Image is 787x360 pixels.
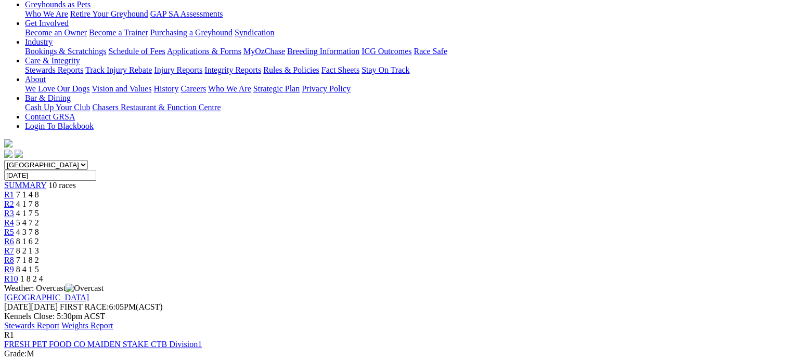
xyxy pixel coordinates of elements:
[20,274,43,283] span: 1 8 2 4
[414,47,447,56] a: Race Safe
[108,47,165,56] a: Schedule of Fees
[60,302,109,311] span: FIRST RACE:
[4,284,104,292] span: Weather: Overcast
[25,103,90,112] a: Cash Up Your Club
[85,65,152,74] a: Track Injury Rebate
[4,139,12,148] img: logo-grsa-white.png
[25,47,106,56] a: Bookings & Scratchings
[180,84,206,93] a: Careers
[25,9,783,19] div: Greyhounds as Pets
[15,150,23,158] img: twitter.svg
[235,28,274,37] a: Syndication
[362,65,409,74] a: Stay On Track
[25,84,89,93] a: We Love Our Dogs
[154,65,202,74] a: Injury Reports
[4,293,89,302] a: [GEOGRAPHIC_DATA]
[287,47,359,56] a: Breeding Information
[25,65,83,74] a: Stewards Reports
[60,302,163,311] span: 6:05PM(ACST)
[92,84,151,93] a: Vision and Values
[25,103,783,112] div: Bar & Dining
[89,28,148,37] a: Become a Trainer
[4,349,783,358] div: M
[4,256,14,264] a: R8
[4,330,14,339] span: R1
[167,47,241,56] a: Applications & Forms
[4,237,14,246] a: R6
[16,190,39,199] span: 7 1 4 8
[362,47,411,56] a: ICG Outcomes
[16,199,39,208] span: 4 1 7 8
[25,75,46,84] a: About
[92,103,221,112] a: Chasers Restaurant & Function Centre
[25,56,80,65] a: Care & Integrity
[25,84,783,94] div: About
[25,28,783,37] div: Get Involved
[4,265,14,274] a: R9
[150,9,223,18] a: GAP SA Assessments
[16,246,39,255] span: 8 2 1 3
[150,28,233,37] a: Purchasing a Greyhound
[48,181,76,190] span: 10 races
[25,37,53,46] a: Industry
[25,28,87,37] a: Become an Owner
[208,84,251,93] a: Who We Are
[4,150,12,158] img: facebook.svg
[302,84,351,93] a: Privacy Policy
[25,47,783,56] div: Industry
[4,170,96,181] input: Select date
[25,65,783,75] div: Care & Integrity
[25,112,75,121] a: Contact GRSA
[66,284,104,293] img: Overcast
[70,9,148,18] a: Retire Your Greyhound
[4,181,46,190] a: SUMMARY
[4,321,59,330] a: Stewards Report
[16,256,39,264] span: 7 1 8 2
[204,65,261,74] a: Integrity Reports
[4,302,58,311] span: [DATE]
[4,190,14,199] a: R1
[16,209,39,218] span: 4 1 7 5
[25,122,94,130] a: Login To Blackbook
[16,218,39,227] span: 5 4 7 2
[4,349,27,358] span: Grade:
[4,228,14,236] a: R5
[4,274,18,283] a: R10
[321,65,359,74] a: Fact Sheets
[253,84,300,93] a: Strategic Plan
[4,312,783,321] div: Kennels Close: 5:30pm ACST
[25,19,69,28] a: Get Involved
[4,199,14,208] a: R2
[25,9,68,18] a: Who We Are
[16,237,39,246] span: 8 1 6 2
[16,228,39,236] span: 4 3 7 8
[61,321,113,330] a: Weights Report
[4,246,14,255] a: R7
[4,340,202,349] a: FRESH PET FOOD CO MAIDEN STAKE CTB Division1
[263,65,319,74] a: Rules & Policies
[153,84,178,93] a: History
[25,94,71,102] a: Bar & Dining
[4,302,31,311] span: [DATE]
[16,265,39,274] span: 8 4 1 5
[4,209,14,218] a: R3
[243,47,285,56] a: MyOzChase
[4,218,14,227] a: R4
